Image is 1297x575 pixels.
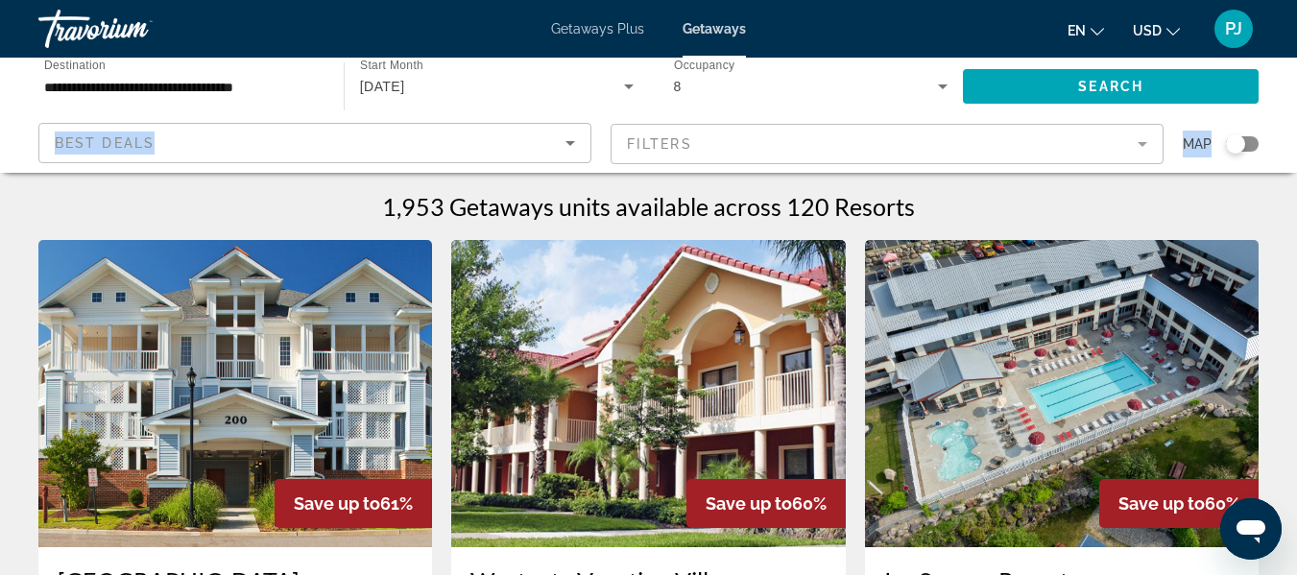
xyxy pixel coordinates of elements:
button: Search [963,69,1259,104]
button: Change currency [1133,16,1180,44]
span: [DATE] [360,79,405,94]
span: Destination [44,59,106,71]
span: Save up to [294,493,380,514]
span: Best Deals [55,135,155,151]
div: 60% [1099,479,1259,528]
iframe: Button to launch messaging window [1220,498,1282,560]
img: C314O01X.jpg [865,240,1259,547]
button: Filter [611,123,1164,165]
div: 60% [686,479,846,528]
img: 0899E01L.jpg [451,240,845,547]
span: Search [1078,79,1143,94]
img: 8721E01X.jpg [38,240,432,547]
span: 8 [674,79,682,94]
span: Start Month [360,60,423,72]
span: Save up to [1118,493,1205,514]
a: Getaways Plus [551,21,644,36]
span: USD [1133,23,1162,38]
span: Occupancy [674,60,734,72]
span: PJ [1225,19,1242,38]
a: Getaways [683,21,746,36]
h1: 1,953 Getaways units available across 120 Resorts [382,192,915,221]
button: Change language [1068,16,1104,44]
mat-select: Sort by [55,132,575,155]
a: Travorium [38,4,230,54]
span: Save up to [706,493,792,514]
span: en [1068,23,1086,38]
span: Map [1183,131,1212,157]
div: 61% [275,479,432,528]
button: User Menu [1209,9,1259,49]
